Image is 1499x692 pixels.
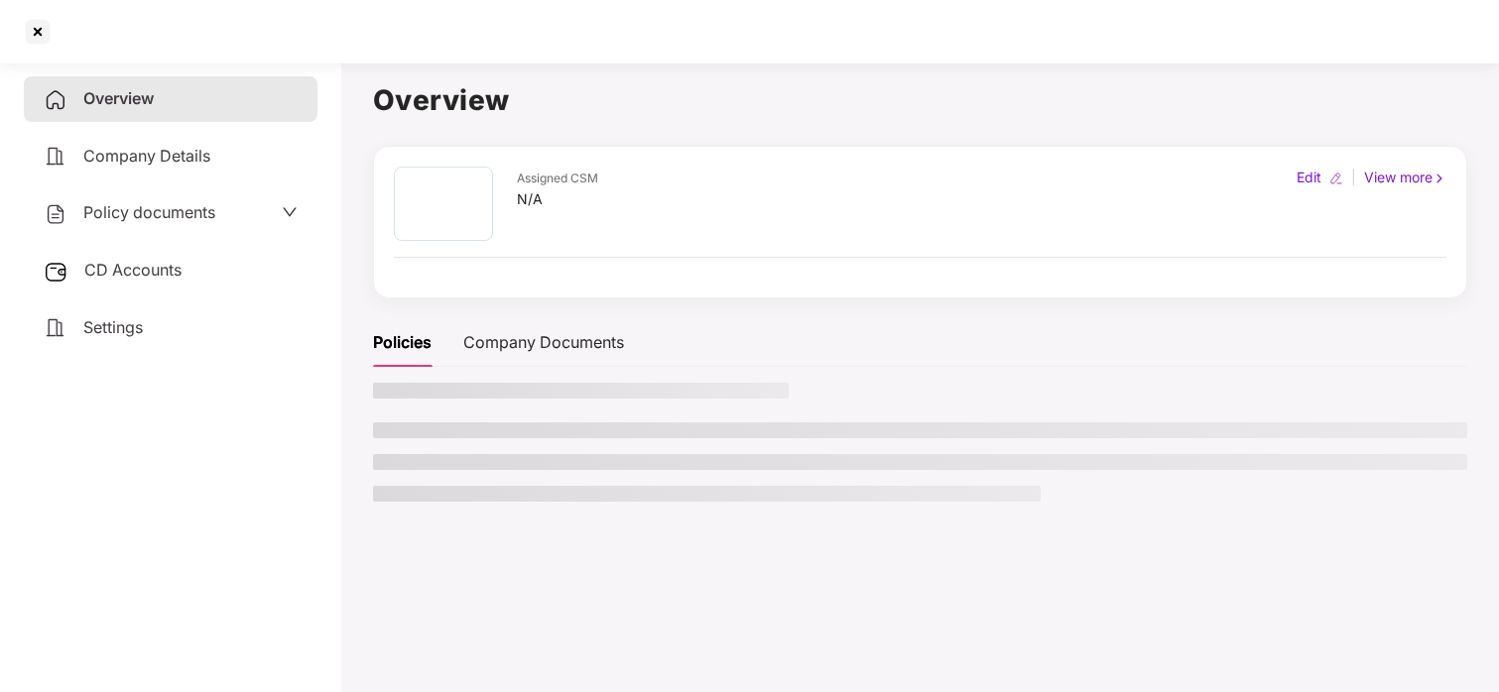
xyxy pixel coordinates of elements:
[1360,167,1450,188] div: View more
[517,188,598,210] div: N/A
[83,146,210,166] span: Company Details
[1293,167,1325,188] div: Edit
[1433,172,1446,185] img: rightIcon
[517,170,598,188] div: Assigned CSM
[1347,167,1360,188] div: |
[83,88,154,108] span: Overview
[44,88,67,112] img: svg+xml;base64,PHN2ZyB4bWxucz0iaHR0cDovL3d3dy53My5vcmcvMjAwMC9zdmciIHdpZHRoPSIyNCIgaGVpZ2h0PSIyNC...
[44,316,67,340] img: svg+xml;base64,PHN2ZyB4bWxucz0iaHR0cDovL3d3dy53My5vcmcvMjAwMC9zdmciIHdpZHRoPSIyNCIgaGVpZ2h0PSIyNC...
[83,202,215,222] span: Policy documents
[463,330,624,355] div: Company Documents
[44,260,68,284] img: svg+xml;base64,PHN2ZyB3aWR0aD0iMjUiIGhlaWdodD0iMjQiIHZpZXdCb3g9IjAgMCAyNSAyNCIgZmlsbD0ibm9uZSIgeG...
[84,260,182,280] span: CD Accounts
[83,317,143,337] span: Settings
[282,204,298,220] span: down
[1329,172,1343,185] img: editIcon
[373,330,432,355] div: Policies
[373,78,1467,122] h1: Overview
[44,145,67,169] img: svg+xml;base64,PHN2ZyB4bWxucz0iaHR0cDovL3d3dy53My5vcmcvMjAwMC9zdmciIHdpZHRoPSIyNCIgaGVpZ2h0PSIyNC...
[44,202,67,226] img: svg+xml;base64,PHN2ZyB4bWxucz0iaHR0cDovL3d3dy53My5vcmcvMjAwMC9zdmciIHdpZHRoPSIyNCIgaGVpZ2h0PSIyNC...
